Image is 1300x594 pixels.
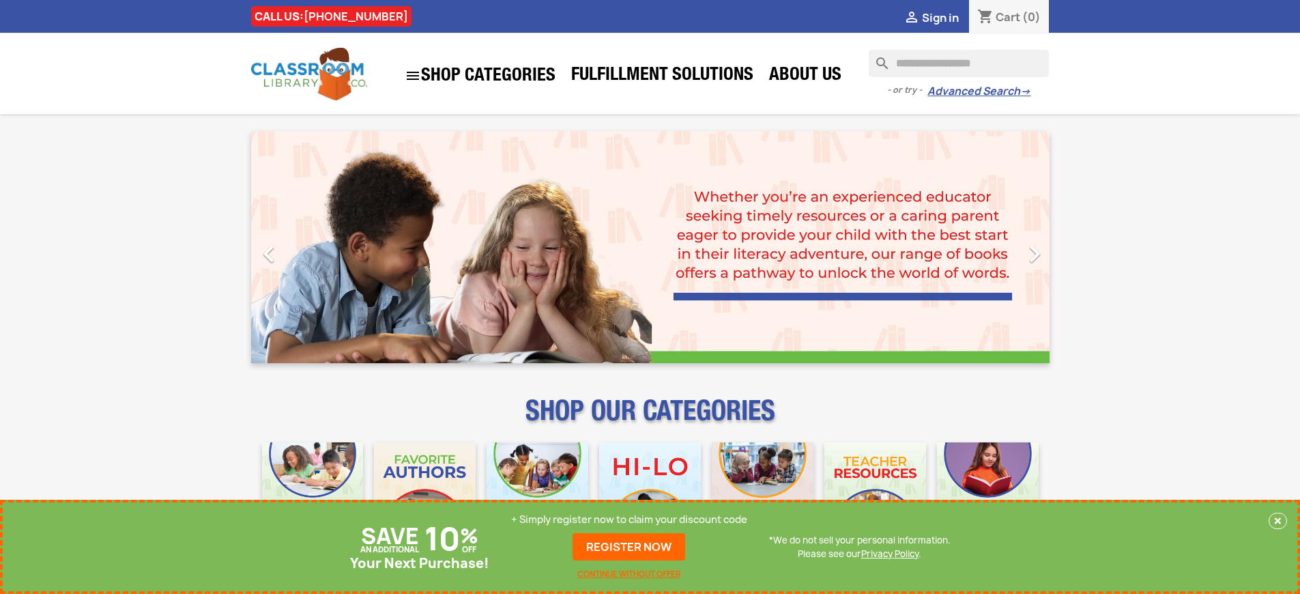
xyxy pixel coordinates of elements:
img: CLC_Favorite_Authors_Mobile.jpg [374,442,476,544]
img: Classroom Library Company [251,48,367,100]
i:  [405,68,421,84]
img: CLC_HiLo_Mobile.jpg [599,442,701,544]
a:  Sign in [904,10,959,25]
i:  [1017,237,1052,271]
i:  [252,237,286,271]
img: CLC_Fiction_Nonfiction_Mobile.jpg [712,442,813,544]
a: About Us [762,63,848,90]
span: (0) [1022,10,1041,25]
span: Cart [996,10,1020,25]
a: Fulfillment Solutions [564,63,760,90]
a: Previous [251,131,371,363]
span: → [1020,85,1030,98]
img: CLC_Teacher_Resources_Mobile.jpg [824,442,926,544]
a: Advanced Search→ [927,85,1030,98]
span: Sign in [922,10,959,25]
i: shopping_cart [977,10,994,26]
i:  [904,10,920,27]
a: [PHONE_NUMBER] [304,9,408,24]
i: search [869,50,885,66]
img: CLC_Phonics_And_Decodables_Mobile.jpg [487,442,588,544]
p: SHOP OUR CATEGORIES [251,407,1050,432]
a: Next [929,131,1050,363]
ul: Carousel container [251,131,1050,363]
img: CLC_Dyslexia_Mobile.jpg [937,442,1039,544]
span: - or try - [887,83,927,97]
input: Search [869,50,1049,77]
a: SHOP CATEGORIES [398,61,562,91]
img: CLC_Bulk_Mobile.jpg [262,442,364,544]
div: CALL US: [251,6,411,27]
